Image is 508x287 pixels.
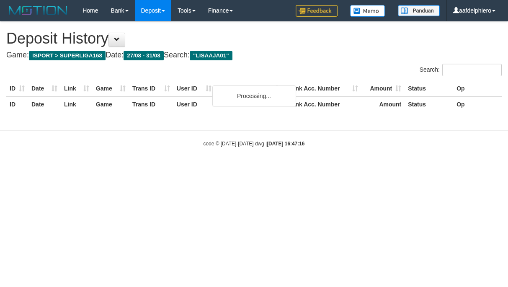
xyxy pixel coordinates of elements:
[173,81,215,96] th: User ID
[361,81,405,96] th: Amount
[173,96,215,112] th: User ID
[453,96,502,112] th: Op
[61,81,93,96] th: Link
[212,85,296,106] div: Processing...
[93,81,129,96] th: Game
[6,51,502,59] h4: Game: Date: Search:
[6,4,70,17] img: MOTION_logo.png
[129,96,173,112] th: Trans ID
[61,96,93,112] th: Link
[405,96,453,112] th: Status
[453,81,502,96] th: Op
[215,81,285,96] th: Bank Acc. Name
[285,81,362,96] th: Bank Acc. Number
[28,81,61,96] th: Date
[420,64,502,76] label: Search:
[129,81,173,96] th: Trans ID
[405,81,453,96] th: Status
[296,5,338,17] img: Feedback.jpg
[361,96,405,112] th: Amount
[6,96,28,112] th: ID
[398,5,440,16] img: panduan.png
[204,141,305,147] small: code © [DATE]-[DATE] dwg |
[350,5,385,17] img: Button%20Memo.svg
[29,51,106,60] span: ISPORT > SUPERLIGA168
[6,30,502,47] h1: Deposit History
[6,81,28,96] th: ID
[442,64,502,76] input: Search:
[267,141,304,147] strong: [DATE] 16:47:16
[28,96,61,112] th: Date
[93,96,129,112] th: Game
[285,96,362,112] th: Bank Acc. Number
[124,51,164,60] span: 27/08 - 31/08
[190,51,232,60] span: "LISAAJA01"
